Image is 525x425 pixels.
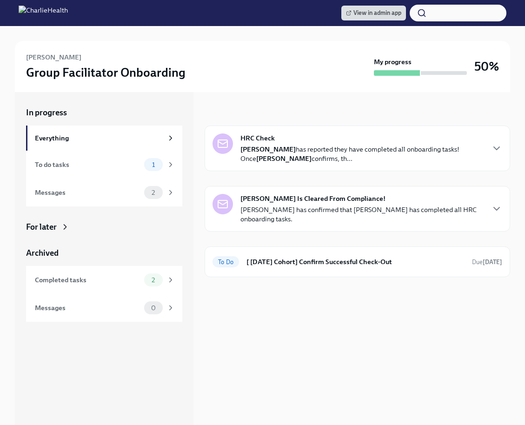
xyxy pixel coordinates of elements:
a: Messages0 [26,294,182,322]
p: [PERSON_NAME] has confirmed that [PERSON_NAME] has completed all HRC onboarding tasks. [240,205,484,224]
span: 0 [146,305,161,312]
strong: [PERSON_NAME] [256,154,312,163]
a: Completed tasks2 [26,266,182,294]
strong: HRC Check [240,133,275,143]
div: To do tasks [35,159,140,170]
a: Archived [26,247,182,259]
h6: [ [DATE] Cohort] Confirm Successful Check-Out [246,257,465,267]
div: Everything [35,133,163,143]
div: Completed tasks [35,275,140,285]
span: 2 [146,277,160,284]
p: has reported they have completed all onboarding tasks! Once confirms, th... [240,145,484,163]
span: 2 [146,189,160,196]
a: View in admin app [341,6,406,20]
div: Messages [35,187,140,198]
strong: [PERSON_NAME] Is Cleared From Compliance! [240,194,385,203]
span: October 24th, 2025 09:00 [472,258,502,266]
span: View in admin app [346,8,401,18]
span: 1 [146,161,160,168]
div: Messages [35,303,140,313]
strong: My progress [374,57,412,66]
a: Everything [26,126,182,151]
h6: [PERSON_NAME] [26,52,81,62]
span: To Do [213,259,239,266]
a: To Do[ [DATE] Cohort] Confirm Successful Check-OutDue[DATE] [213,254,502,269]
a: For later [26,221,182,232]
a: In progress [26,107,182,118]
img: CharlieHealth [19,6,68,20]
h3: Group Facilitator Onboarding [26,64,186,81]
a: Messages2 [26,179,182,206]
div: In progress [205,107,246,118]
div: For later [26,221,57,232]
h3: 50% [474,58,499,75]
span: Due [472,259,502,266]
strong: [PERSON_NAME] [240,145,296,153]
strong: [DATE] [483,259,502,266]
a: To do tasks1 [26,151,182,179]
